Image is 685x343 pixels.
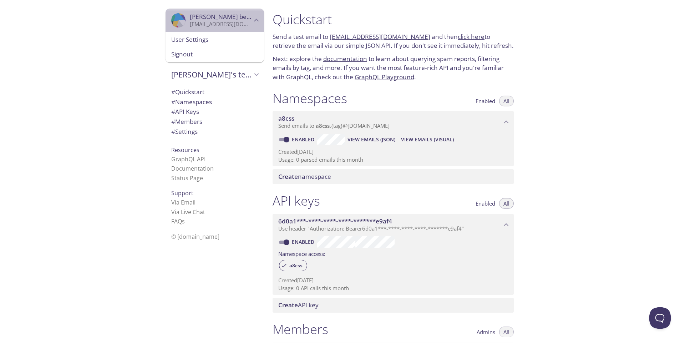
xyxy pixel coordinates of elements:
[166,9,264,32] div: Ali benrahhou
[166,47,264,62] div: Signout
[278,301,319,309] span: API key
[458,32,484,41] a: click here
[285,262,307,269] span: a8css
[278,156,508,163] p: Usage: 0 parsed emails this month
[273,111,514,133] div: a8css namespace
[471,198,499,209] button: Enabled
[345,134,398,145] button: View Emails (JSON)
[171,233,219,241] span: © [DOMAIN_NAME]
[273,321,328,337] h1: Members
[166,32,264,47] div: User Settings
[171,117,202,126] span: Members
[273,193,320,209] h1: API keys
[171,198,196,206] a: Via Email
[171,189,193,197] span: Support
[171,117,175,126] span: #
[273,169,514,184] div: Create namespace
[291,238,317,245] a: Enabled
[347,135,395,144] span: View Emails (JSON)
[166,87,264,97] div: Quickstart
[171,70,252,80] span: [PERSON_NAME]'s team
[278,114,294,122] span: a8css
[278,284,508,292] p: Usage: 0 API calls this month
[330,32,430,41] a: [EMAIL_ADDRESS][DOMAIN_NAME]
[278,248,325,258] label: Namespace access:
[166,107,264,117] div: API Keys
[649,307,671,329] iframe: Help Scout Beacon - Open
[398,134,457,145] button: View Emails (Visual)
[171,127,198,136] span: Settings
[190,21,252,28] p: [EMAIL_ADDRESS][DOMAIN_NAME]
[171,146,199,154] span: Resources
[166,117,264,127] div: Members
[171,35,258,44] span: User Settings
[171,98,212,106] span: Namespaces
[499,96,514,106] button: All
[355,73,414,81] a: GraphQL Playground
[166,65,264,84] div: Ali's team
[472,327,499,337] button: Admins
[171,174,203,182] a: Status Page
[171,88,204,96] span: Quickstart
[171,165,214,172] a: Documentation
[291,136,317,143] a: Enabled
[166,97,264,107] div: Namespaces
[278,277,508,284] p: Created [DATE]
[278,172,298,181] span: Create
[273,298,514,313] div: Create API Key
[401,135,454,144] span: View Emails (Visual)
[471,96,499,106] button: Enabled
[499,327,514,337] button: All
[171,98,175,106] span: #
[278,148,508,156] p: Created [DATE]
[171,50,258,59] span: Signout
[273,11,514,27] h1: Quickstart
[171,107,175,116] span: #
[273,54,514,82] p: Next: explore the to learn about querying spam reports, filtering emails by tag, and more. If you...
[171,217,185,225] a: FAQ
[499,198,514,209] button: All
[171,127,175,136] span: #
[278,301,298,309] span: Create
[278,122,390,129] span: Send emails to . {tag} @[DOMAIN_NAME]
[279,260,307,271] div: a8css
[171,155,205,163] a: GraphQL API
[166,127,264,137] div: Team Settings
[171,208,205,216] a: Via Live Chat
[190,12,272,21] span: [PERSON_NAME] benrahhou
[171,107,199,116] span: API Keys
[273,90,347,106] h1: Namespaces
[278,172,331,181] span: namespace
[182,217,185,225] span: s
[323,55,367,63] a: documentation
[171,88,175,96] span: #
[273,32,514,50] p: Send a test email to and then to retrieve the email via our simple JSON API. If you don't see it ...
[316,122,330,129] span: a8css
